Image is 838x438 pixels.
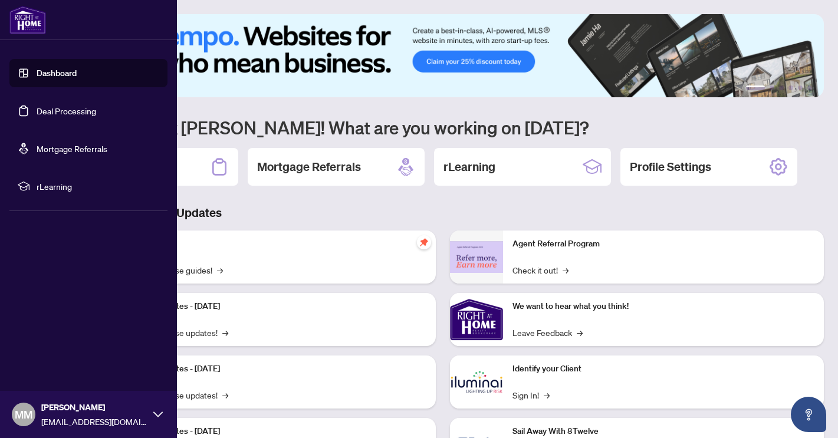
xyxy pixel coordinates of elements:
[41,401,147,414] span: [PERSON_NAME]
[746,85,765,90] button: 1
[512,300,815,313] p: We want to hear what you think!
[37,68,77,78] a: Dashboard
[443,159,495,175] h2: rLearning
[222,326,228,339] span: →
[563,264,568,276] span: →
[512,363,815,376] p: Identify your Client
[124,425,426,438] p: Platform Updates - [DATE]
[450,355,503,409] img: Identify your Client
[798,85,803,90] button: 5
[9,6,46,34] img: logo
[15,406,32,423] span: MM
[37,180,159,193] span: rLearning
[512,388,550,401] a: Sign In!→
[37,106,96,116] a: Deal Processing
[450,241,503,274] img: Agent Referral Program
[512,326,583,339] a: Leave Feedback→
[577,326,583,339] span: →
[37,143,107,154] a: Mortgage Referrals
[61,116,824,139] h1: Welcome back [PERSON_NAME]! What are you working on [DATE]?
[222,388,228,401] span: →
[124,300,426,313] p: Platform Updates - [DATE]
[807,85,812,90] button: 6
[770,85,774,90] button: 2
[217,264,223,276] span: →
[450,293,503,346] img: We want to hear what you think!
[257,159,361,175] h2: Mortgage Referrals
[41,415,147,428] span: [EMAIL_ADDRESS][DOMAIN_NAME]
[779,85,784,90] button: 3
[544,388,550,401] span: →
[61,205,824,221] h3: Brokerage & Industry Updates
[788,85,793,90] button: 4
[791,397,826,432] button: Open asap
[630,159,711,175] h2: Profile Settings
[512,425,815,438] p: Sail Away With 8Twelve
[512,238,815,251] p: Agent Referral Program
[124,363,426,376] p: Platform Updates - [DATE]
[512,264,568,276] a: Check it out!→
[124,238,426,251] p: Self-Help
[61,14,824,97] img: Slide 0
[417,235,431,249] span: pushpin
